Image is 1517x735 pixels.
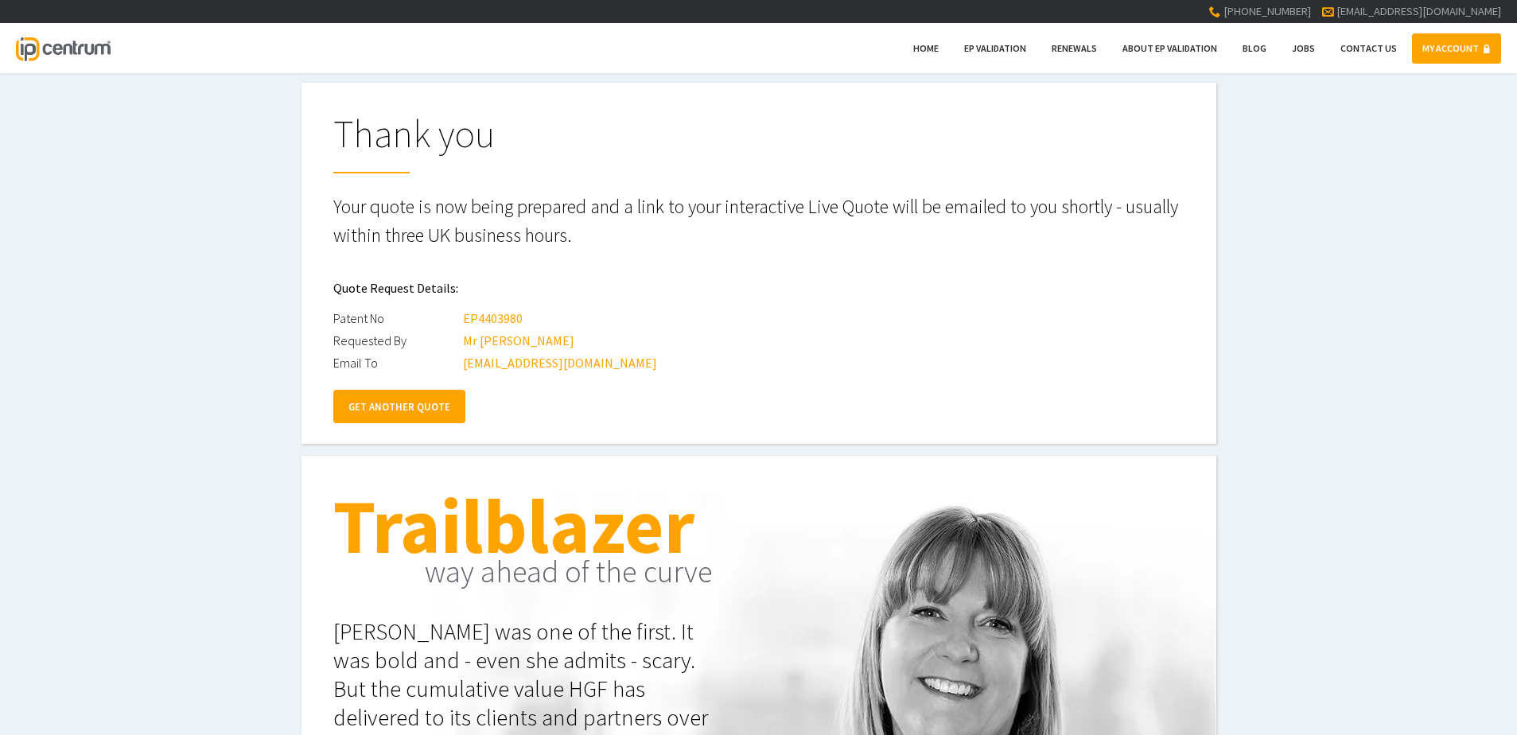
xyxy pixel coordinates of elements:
[1052,42,1097,54] span: Renewals
[1041,33,1107,64] a: Renewals
[1122,42,1217,54] span: About EP Validation
[1340,42,1397,54] span: Contact Us
[1330,33,1407,64] a: Contact Us
[333,390,465,423] a: GET ANOTHER QUOTE
[333,269,1184,307] h2: Quote Request Details:
[463,352,657,374] div: [EMAIL_ADDRESS][DOMAIN_NAME]
[1243,42,1266,54] span: Blog
[1412,33,1501,64] a: MY ACCOUNT
[1223,4,1311,18] span: [PHONE_NUMBER]
[463,329,574,352] div: Mr [PERSON_NAME]
[333,329,461,352] div: Requested By
[16,23,110,73] a: IP Centrum
[903,33,949,64] a: Home
[333,115,1184,173] h1: Thank you
[964,42,1026,54] span: EP Validation
[1292,42,1315,54] span: Jobs
[333,352,461,374] div: Email To
[954,33,1037,64] a: EP Validation
[1336,4,1501,18] a: [EMAIL_ADDRESS][DOMAIN_NAME]
[463,307,523,329] div: EP4403980
[333,192,1184,250] p: Your quote is now being prepared and a link to your interactive Live Quote will be emailed to you...
[1232,33,1277,64] a: Blog
[1282,33,1325,64] a: Jobs
[333,307,461,329] div: Patent No
[913,42,939,54] span: Home
[1112,33,1227,64] a: About EP Validation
